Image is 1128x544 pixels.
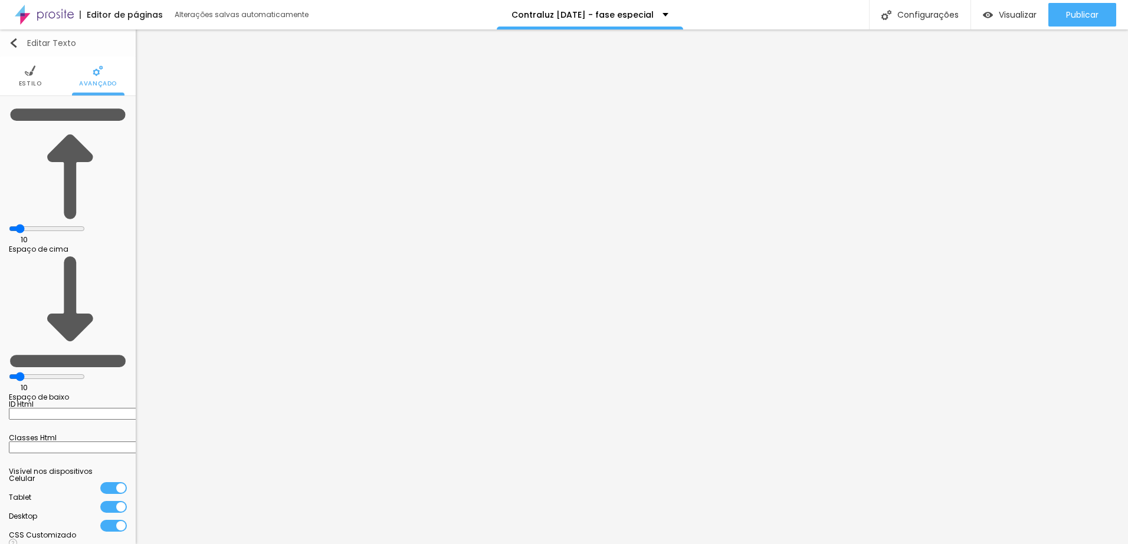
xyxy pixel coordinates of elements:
button: Visualizar [971,3,1048,27]
span: Visualizar [999,10,1037,19]
img: Icone [93,65,103,76]
div: Editor de páginas [80,11,163,19]
img: Icone [9,105,127,223]
div: Editar Texto [9,38,76,48]
span: Tablet [9,492,31,502]
img: Icone [9,253,127,371]
img: Icone [881,10,891,20]
div: ID Html [9,401,127,408]
p: Contraluz [DATE] - fase especial [511,11,654,19]
div: Espaço de baixo [9,394,127,401]
span: Desktop [9,511,37,521]
span: Estilo [19,81,42,87]
button: Publicar [1048,3,1116,27]
div: CSS Customizado [9,532,127,539]
span: Publicar [1066,10,1099,19]
div: Espaço de cima [9,246,127,253]
div: Alterações salvas automaticamente [175,11,310,18]
div: Visível nos dispositivos [9,468,127,475]
img: Icone [25,65,35,76]
img: Icone [9,38,18,48]
iframe: Editor [136,29,1128,544]
span: Celular [9,473,35,483]
img: view-1.svg [983,10,993,20]
span: Avançado [79,81,117,87]
div: Classes Html [9,434,127,441]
